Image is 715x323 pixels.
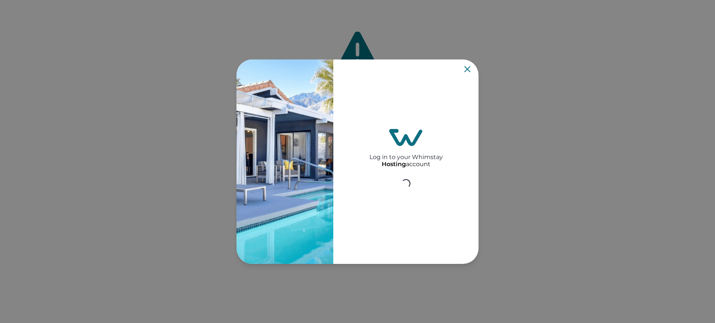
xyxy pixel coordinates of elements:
[464,66,470,72] button: Close
[382,161,406,168] p: Hosting
[382,161,430,168] p: account
[369,146,443,161] h2: Log in to your Whimstay
[236,59,333,264] img: auth-banner
[389,129,423,146] img: login-logo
